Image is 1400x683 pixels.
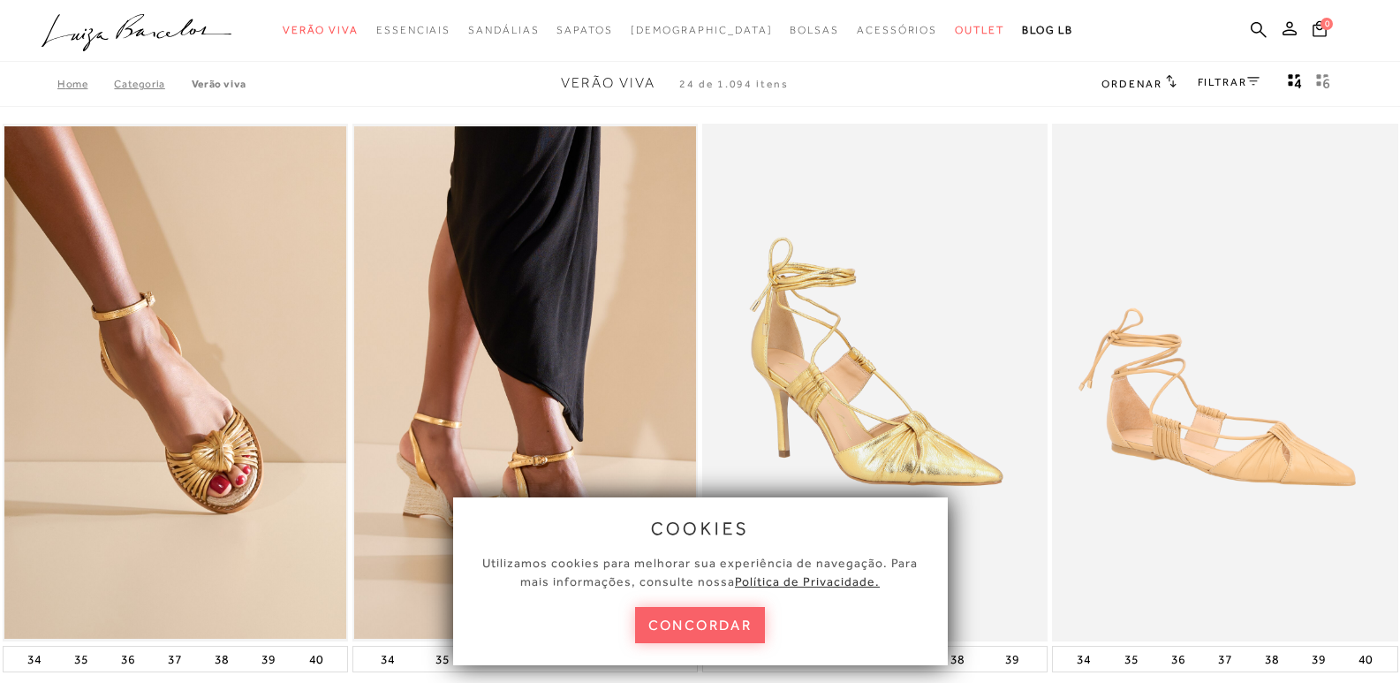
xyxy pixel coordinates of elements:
span: cookies [651,519,750,538]
span: Sapatos [556,24,612,36]
button: 34 [1071,647,1096,672]
button: Mostrar 4 produtos por linha [1283,72,1307,95]
a: FILTRAR [1198,76,1260,88]
a: SAPATILHA EM COURO BEGE AREIA COM AMARRAÇÃO SAPATILHA EM COURO BEGE AREIA COM AMARRAÇÃO [1054,126,1396,640]
span: 24 de 1.094 itens [679,78,789,90]
a: SCARPIN SALTO ALTO EM METALIZADO OURO COM AMARRAÇÃO SCARPIN SALTO ALTO EM METALIZADO OURO COM AMA... [704,126,1046,640]
span: Utilizamos cookies para melhorar sua experiência de navegação. Para mais informações, consulte nossa [482,556,918,588]
button: 39 [256,647,281,672]
span: Verão Viva [283,24,359,36]
button: 35 [430,647,455,672]
a: noSubCategoriesText [556,14,612,47]
span: 0 [1321,18,1333,30]
button: 38 [1260,647,1284,672]
button: 35 [69,647,94,672]
a: Política de Privacidade. [735,574,880,588]
a: noSubCategoriesText [790,14,839,47]
span: Bolsas [790,24,839,36]
a: Home [57,78,114,90]
button: 39 [1000,647,1025,672]
button: 34 [375,647,400,672]
img: SANDÁLIA ANABELA OURO COM SALTO ALTO EM JUTA [354,126,696,640]
a: SANDÁLIA ANABELA OURO COM SALTO ALTO EM JUTA SANDÁLIA ANABELA OURO COM SALTO ALTO EM JUTA [354,126,696,640]
span: Outlet [955,24,1004,36]
button: 38 [209,647,234,672]
a: noSubCategoriesText [955,14,1004,47]
button: 40 [1353,647,1378,672]
a: noSubCategoriesText [468,14,539,47]
a: BLOG LB [1022,14,1073,47]
button: 34 [22,647,47,672]
button: concordar [635,607,766,643]
img: SAPATILHA EM COURO BEGE AREIA COM AMARRAÇÃO [1054,126,1396,640]
span: [DEMOGRAPHIC_DATA] [631,24,773,36]
a: noSubCategoriesText [857,14,937,47]
a: Verão Viva [192,78,246,90]
button: 39 [1306,647,1331,672]
span: BLOG LB [1022,24,1073,36]
span: Acessórios [857,24,937,36]
a: RASTEIRA OURO COM SOLADO EM JUTÁ RASTEIRA OURO COM SOLADO EM JUTÁ [4,126,346,640]
a: noSubCategoriesText [376,14,450,47]
button: 37 [1213,647,1237,672]
span: Ordenar [1101,78,1162,90]
a: Categoria [114,78,191,90]
button: 36 [1166,647,1191,672]
button: gridText6Desc [1311,72,1336,95]
button: 35 [1119,647,1144,672]
span: Sandálias [468,24,539,36]
a: noSubCategoriesText [631,14,773,47]
button: 37 [163,647,187,672]
img: SCARPIN SALTO ALTO EM METALIZADO OURO COM AMARRAÇÃO [704,126,1046,640]
button: 40 [304,647,329,672]
span: Essenciais [376,24,450,36]
button: 0 [1307,19,1332,43]
span: Verão Viva [561,75,655,91]
button: 36 [116,647,140,672]
a: noSubCategoriesText [283,14,359,47]
img: RASTEIRA OURO COM SOLADO EM JUTÁ [4,126,346,640]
